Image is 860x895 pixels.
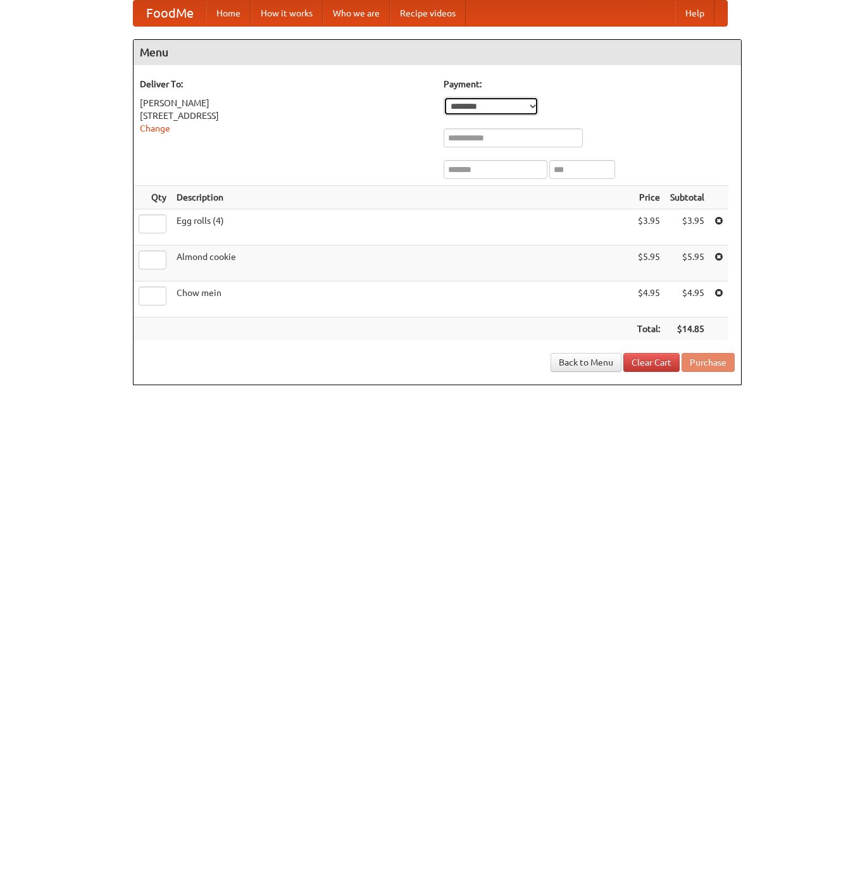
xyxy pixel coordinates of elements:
td: $4.95 [632,281,665,318]
h4: Menu [134,40,741,65]
th: Description [171,186,632,209]
a: FoodMe [134,1,206,26]
td: $5.95 [665,245,709,281]
h5: Payment: [444,78,735,90]
td: Chow mein [171,281,632,318]
th: $14.85 [665,318,709,341]
a: Change [140,123,170,133]
button: Purchase [682,353,735,372]
a: Help [675,1,714,26]
td: $3.95 [632,209,665,245]
div: [PERSON_NAME] [140,97,431,109]
a: Back to Menu [551,353,621,372]
th: Qty [134,186,171,209]
td: Egg rolls (4) [171,209,632,245]
td: $4.95 [665,281,709,318]
a: How it works [251,1,323,26]
td: Almond cookie [171,245,632,281]
div: [STREET_ADDRESS] [140,109,431,122]
a: Who we are [323,1,390,26]
a: Clear Cart [623,353,680,372]
th: Total: [632,318,665,341]
a: Home [206,1,251,26]
td: $3.95 [665,209,709,245]
h5: Deliver To: [140,78,431,90]
th: Subtotal [665,186,709,209]
th: Price [632,186,665,209]
a: Recipe videos [390,1,466,26]
td: $5.95 [632,245,665,281]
